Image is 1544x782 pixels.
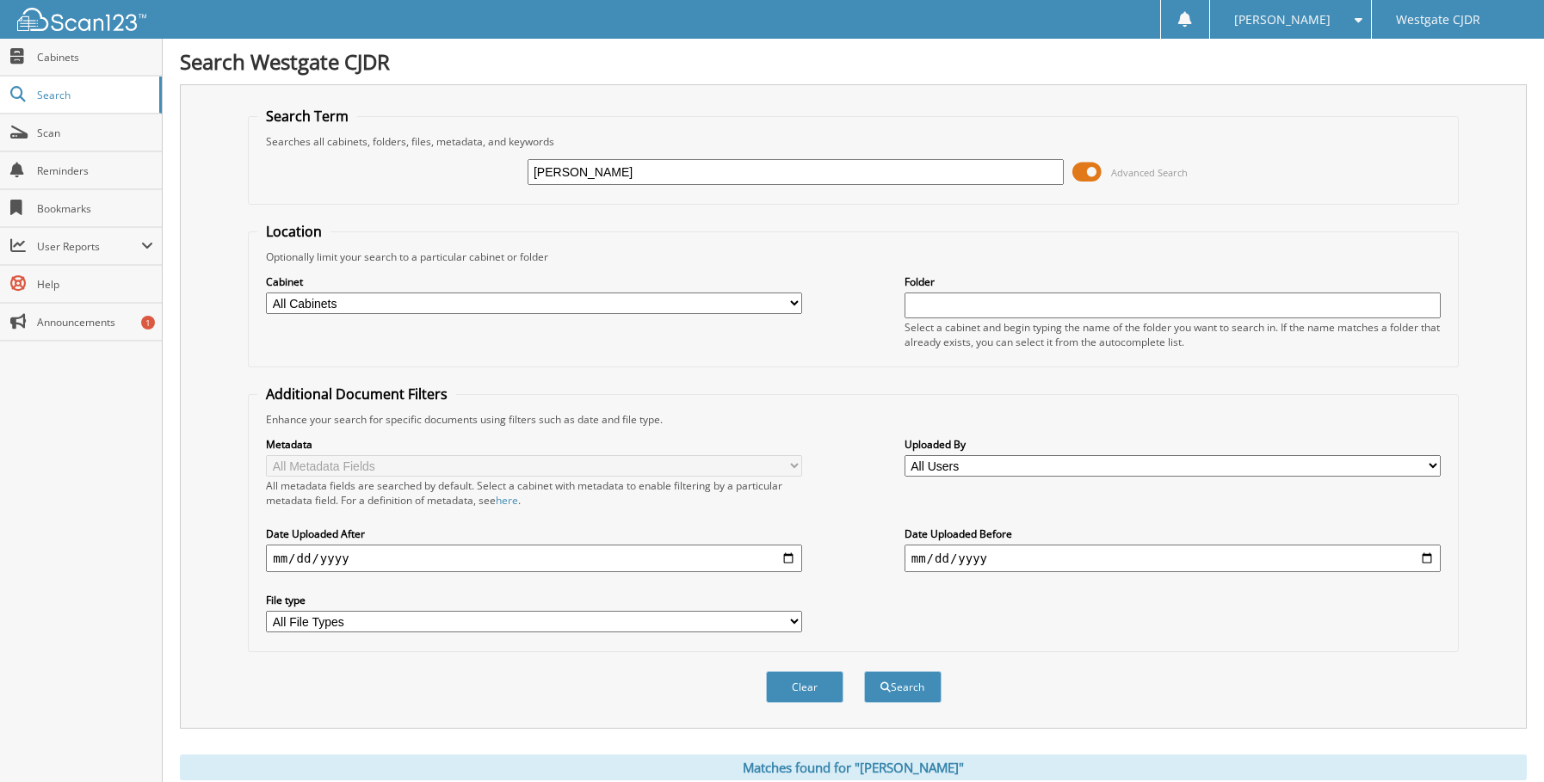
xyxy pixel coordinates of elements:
[1234,15,1331,25] span: [PERSON_NAME]
[180,754,1527,780] div: Matches found for "[PERSON_NAME]"
[257,134,1449,149] div: Searches all cabinets, folders, files, metadata, and keywords
[266,526,802,541] label: Date Uploaded After
[266,545,802,572] input: start
[37,126,153,140] span: Scan
[257,249,1449,264] div: Optionally limit your search to a particular cabinet or folder
[257,385,456,403] legend: Additional Document Filters
[257,107,357,126] legend: Search Term
[37,239,141,254] span: User Reports
[766,671,843,703] button: Clear
[266,478,802,508] div: All metadata fields are searched by default. Select a cabinet with metadata to enable filtering b...
[266,593,802,607] label: File type
[37,277,153,292] span: Help
[257,412,1449,427] div: Enhance your search for specific documents using filters such as date and file type.
[180,47,1527,76] h1: Search Westgate CJDR
[266,437,802,452] label: Metadata
[905,526,1441,541] label: Date Uploaded Before
[905,437,1441,452] label: Uploaded By
[37,88,151,102] span: Search
[905,545,1441,572] input: end
[17,8,146,31] img: scan123-logo-white.svg
[37,50,153,65] span: Cabinets
[1396,15,1480,25] span: Westgate CJDR
[864,671,942,703] button: Search
[257,222,330,241] legend: Location
[905,320,1441,349] div: Select a cabinet and begin typing the name of the folder you want to search in. If the name match...
[141,316,155,329] div: 1
[496,493,518,508] a: here
[266,274,802,289] label: Cabinet
[37,163,153,178] span: Reminders
[905,274,1441,289] label: Folder
[37,315,153,329] span: Announcements
[37,201,153,216] span: Bookmarks
[1111,166,1188,179] span: Advanced Search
